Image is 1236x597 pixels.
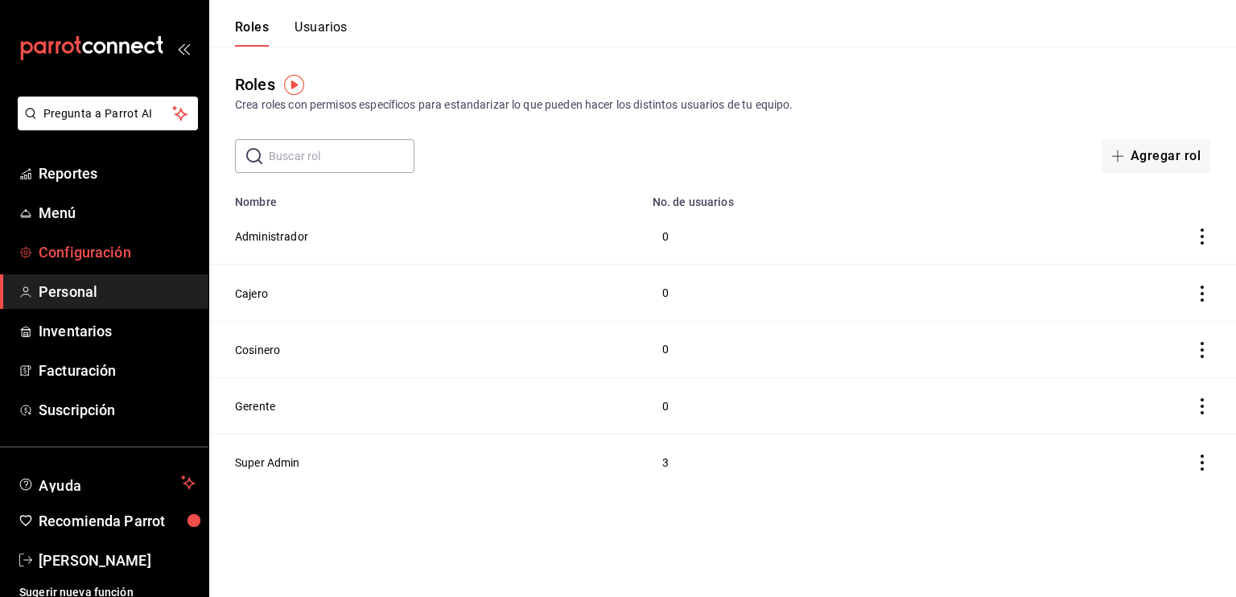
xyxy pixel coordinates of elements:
a: Pregunta a Parrot AI [11,117,198,134]
button: Pregunta a Parrot AI [18,97,198,130]
div: Crea roles con permisos específicos para estandarizar lo que pueden hacer los distintos usuarios ... [235,97,1210,113]
span: Recomienda Parrot [39,510,196,532]
button: Super Admin [235,455,300,471]
button: actions [1194,286,1210,302]
button: Administrador [235,229,308,245]
span: Menú [39,202,196,224]
span: Inventarios [39,320,196,342]
div: Roles [235,72,275,97]
button: actions [1194,398,1210,414]
td: 0 [643,265,1012,321]
span: Suscripción [39,399,196,421]
td: 0 [643,208,1012,265]
td: 0 [643,321,1012,377]
button: Agregar rol [1102,139,1210,173]
span: Personal [39,281,196,303]
button: actions [1194,455,1210,471]
td: 0 [643,377,1012,434]
div: navigation tabs [235,19,348,47]
span: Reportes [39,163,196,184]
button: actions [1194,342,1210,358]
button: Gerente [235,398,275,414]
img: Tooltip marker [284,75,304,95]
span: Facturación [39,360,196,381]
th: No. de usuarios [643,186,1012,208]
td: 3 [643,434,1012,491]
button: Roles [235,19,269,47]
span: Configuración [39,241,196,263]
button: open_drawer_menu [177,42,190,55]
th: Nombre [209,186,643,208]
button: Cajero [235,286,268,302]
button: Usuarios [295,19,348,47]
span: Ayuda [39,473,175,492]
button: actions [1194,229,1210,245]
span: Pregunta a Parrot AI [43,105,173,122]
button: Cosinero [235,342,280,358]
span: [PERSON_NAME] [39,550,196,571]
input: Buscar rol [269,140,414,172]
